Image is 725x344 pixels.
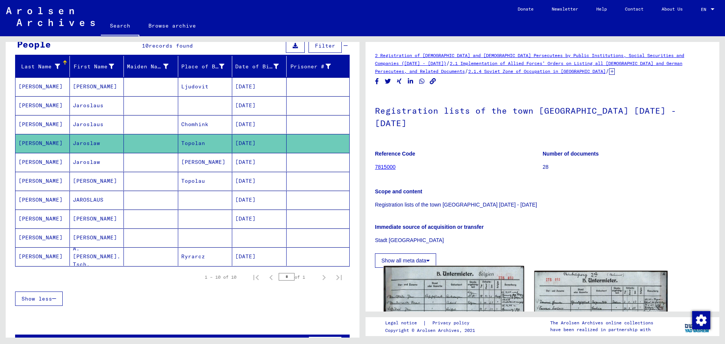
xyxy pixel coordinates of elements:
span: 10 [142,42,149,49]
button: Previous page [264,270,279,285]
img: yv_logo.png [683,317,711,336]
img: Change consent [692,311,710,329]
div: Place of Birth [181,60,234,73]
button: Filter [309,39,342,53]
mat-cell: [DATE] [232,77,287,96]
mat-cell: [PERSON_NAME] [15,247,70,266]
mat-cell: Topolan [178,134,233,153]
div: Prisoner # [290,60,341,73]
mat-cell: [PERSON_NAME] [15,96,70,115]
button: Share on Facebook [373,77,381,86]
p: have been realized in partnership with [550,326,653,333]
mat-cell: [DATE] [232,172,287,190]
mat-cell: Jaroslaw [70,134,124,153]
mat-cell: Jaroslaus [70,115,124,134]
mat-cell: Jaroslaw [70,153,124,171]
mat-header-cell: Place of Birth [178,56,233,77]
button: Show less [15,292,63,306]
mat-cell: [PERSON_NAME] [15,134,70,153]
mat-cell: [DATE] [232,153,287,171]
span: / [446,60,450,66]
span: records found [149,42,193,49]
mat-cell: [PERSON_NAME] [15,191,70,209]
mat-cell: [PERSON_NAME] [15,115,70,134]
p: 28 [543,163,710,171]
mat-header-cell: Maiden Name [124,56,178,77]
button: Share on WhatsApp [418,77,426,86]
span: EN [701,7,709,12]
a: Legal notice [385,319,423,327]
button: Show all meta data [375,253,436,268]
mat-header-cell: Prisoner # [287,56,350,77]
mat-cell: Chomhink [178,115,233,134]
span: Filter [315,42,335,49]
mat-cell: [PERSON_NAME] [70,77,124,96]
mat-cell: [DATE] [232,191,287,209]
mat-cell: Jaroslaus [70,96,124,115]
mat-cell: [PERSON_NAME] [15,210,70,228]
mat-cell: Topolau [178,172,233,190]
a: Browse archive [139,17,205,35]
mat-cell: A. [PERSON_NAME]. Tsch. [70,247,124,266]
mat-cell: JAROSLAUS [70,191,124,209]
mat-header-cell: Last Name [15,56,70,77]
div: Prisoner # [290,63,331,71]
a: Privacy policy [426,319,478,327]
div: 1 – 10 of 10 [205,274,236,281]
p: Stadt [GEOGRAPHIC_DATA] [375,236,710,244]
button: Share on Xing [395,77,403,86]
mat-cell: [DATE] [232,96,287,115]
div: First Name [73,60,124,73]
mat-cell: [DATE] [232,210,287,228]
span: / [465,68,468,74]
div: Maiden Name [127,60,178,73]
a: 2.1 Implementation of Allied Forces’ Orders on Listing all [DEMOGRAPHIC_DATA] and German Persecut... [375,60,682,74]
div: | [385,319,478,327]
button: Next page [316,270,332,285]
button: Last page [332,270,347,285]
mat-cell: [PERSON_NAME] [15,172,70,190]
button: Share on LinkedIn [407,77,415,86]
b: Number of documents [543,151,599,157]
span: Show less [22,295,52,302]
mat-cell: [PERSON_NAME] [15,228,70,247]
mat-cell: [PERSON_NAME] [15,77,70,96]
mat-cell: [DATE] [232,134,287,153]
mat-cell: Ryrarcz [178,247,233,266]
div: Place of Birth [181,63,225,71]
mat-cell: [DATE] [232,247,287,266]
div: Date of Birth [235,63,279,71]
span: / [606,68,609,74]
mat-cell: [PERSON_NAME] [178,153,233,171]
mat-cell: [PERSON_NAME] [70,210,124,228]
mat-cell: [DATE] [232,115,287,134]
div: of 1 [279,273,316,281]
button: Share on Twitter [384,77,392,86]
div: Maiden Name [127,63,168,71]
div: First Name [73,63,114,71]
div: Last Name [19,63,60,71]
b: Immediate source of acquisition or transfer [375,224,484,230]
mat-cell: [PERSON_NAME] [70,172,124,190]
a: 7815000 [375,164,396,170]
p: Registration lists of the town [GEOGRAPHIC_DATA] [DATE] - [DATE] [375,201,710,209]
div: Date of Birth [235,60,288,73]
a: 2.1.4 Soviet Zone of Occupation in [GEOGRAPHIC_DATA] [468,68,606,74]
mat-cell: [PERSON_NAME] [70,228,124,247]
p: Copyright © Arolsen Archives, 2021 [385,327,478,334]
button: First page [248,270,264,285]
div: Last Name [19,60,69,73]
mat-cell: Ljudovit [178,77,233,96]
mat-header-cell: Date of Birth [232,56,287,77]
a: 2 Registration of [DEMOGRAPHIC_DATA] and [DEMOGRAPHIC_DATA] Persecutees by Public Institutions, S... [375,52,684,66]
p: The Arolsen Archives online collections [550,319,653,326]
b: Scope and content [375,188,422,194]
button: Copy link [429,77,437,86]
mat-header-cell: First Name [70,56,124,77]
h1: Registration lists of the town [GEOGRAPHIC_DATA] [DATE] - [DATE] [375,93,710,139]
div: People [17,37,51,51]
img: Arolsen_neg.svg [6,7,95,26]
a: Search [101,17,139,36]
b: Reference Code [375,151,415,157]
